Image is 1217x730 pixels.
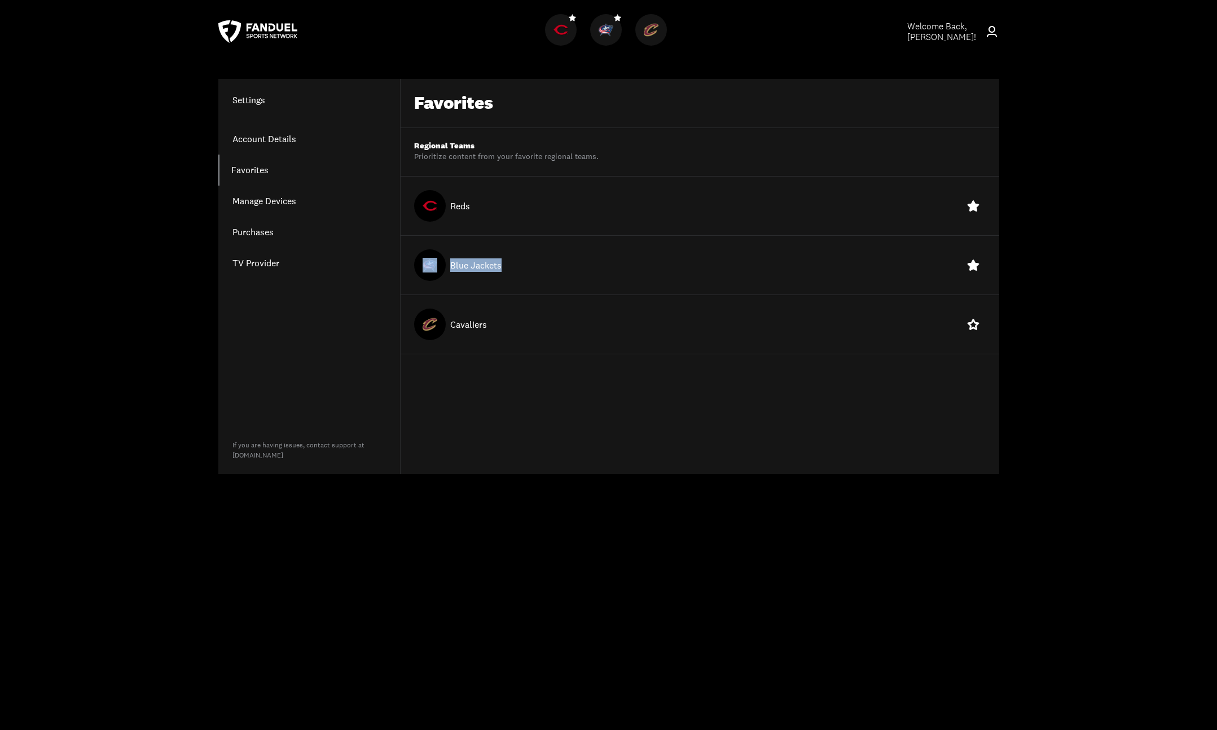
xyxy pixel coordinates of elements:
p: Reds [450,199,470,213]
div: Favorites [414,93,493,114]
a: Manage Devices [218,186,400,217]
img: Reds [423,199,437,213]
a: If you are having issues, contact support at[DOMAIN_NAME] [232,441,364,460]
a: CavaliersCavaliers [635,37,671,48]
div: Regional Teams [414,142,599,151]
img: Reds [553,23,568,37]
a: Welcome Back,[PERSON_NAME]! [882,21,999,42]
h1: Settings [218,93,400,107]
a: Purchases [218,217,400,248]
a: Account Details [218,124,400,155]
a: Favorites [218,155,400,186]
img: Blue Jackets [423,258,437,272]
p: Cavaliers [450,318,487,331]
a: FanDuel Sports Network [218,20,297,43]
a: Blue JacketsBlue Jackets [590,37,626,48]
a: TV Provider [218,248,400,279]
img: Cavaliers [644,23,658,37]
a: RedsReds [545,37,581,48]
div: Prioritize content from your favorite regional teams. [414,151,599,162]
img: Cavaliers [423,317,437,332]
span: Welcome Back, [PERSON_NAME] ! [907,20,976,43]
img: Blue Jackets [599,23,613,37]
p: Blue Jackets [450,258,502,272]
